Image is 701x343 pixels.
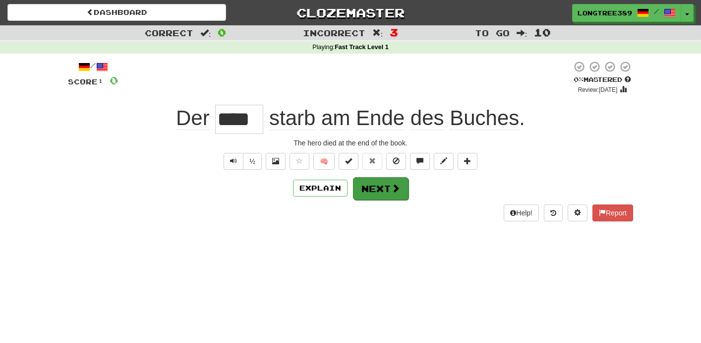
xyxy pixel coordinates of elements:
span: . [263,106,525,130]
button: Round history (alt+y) [544,205,563,221]
span: To go [475,28,510,38]
button: Discuss sentence (alt+u) [410,153,430,170]
span: am [321,106,350,130]
span: des [410,106,444,130]
button: Next [353,177,409,200]
button: Favorite sentence (alt+f) [290,153,309,170]
div: / [68,61,118,73]
small: Review: [DATE] [578,86,618,93]
button: Play sentence audio (ctl+space) [224,153,243,170]
span: : [372,29,383,37]
span: Der [176,106,210,130]
button: ½ [243,153,262,170]
div: Text-to-speech controls [222,153,262,170]
button: Help! [504,205,539,221]
span: Correct [145,28,193,38]
span: 0 [110,74,118,86]
strong: Fast Track Level 1 [335,44,389,51]
button: 🧠 [313,153,335,170]
button: Ignore sentence (alt+i) [386,153,406,170]
div: Mastered [572,75,633,84]
span: 0 [218,26,226,38]
span: Score: [68,77,104,86]
button: Explain [293,180,348,197]
span: : [200,29,211,37]
span: : [517,29,527,37]
span: Ende [356,106,405,130]
a: Dashboard [7,4,226,21]
a: Clozemaster [241,4,460,21]
button: Show image (alt+x) [266,153,286,170]
span: / [654,8,659,15]
div: The hero died at the end of the book. [68,138,633,148]
button: Report [592,205,633,221]
button: Reset to 0% Mastered (alt+r) [362,153,382,170]
span: Buches [450,106,519,130]
span: 10 [534,26,551,38]
span: 3 [390,26,398,38]
span: 0 % [574,75,584,83]
a: LongTree389 / [572,4,681,22]
span: LongTree389 [578,8,632,17]
span: starb [269,106,315,130]
span: Incorrect [303,28,365,38]
button: Add to collection (alt+a) [458,153,477,170]
button: Set this sentence to 100% Mastered (alt+m) [339,153,358,170]
button: Edit sentence (alt+d) [434,153,454,170]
